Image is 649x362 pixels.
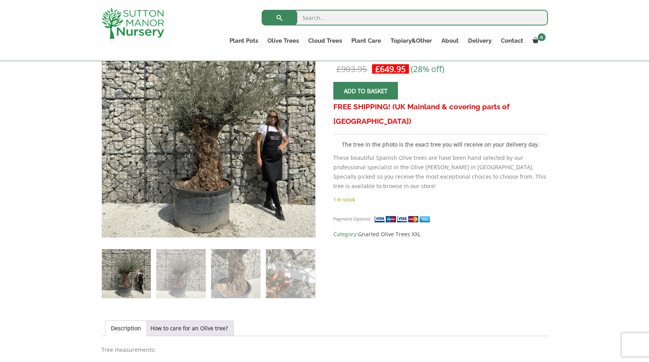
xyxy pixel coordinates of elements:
a: Description [111,321,141,336]
a: Contact [496,35,528,46]
img: Gnarled Olive Tree XXL (Ancient) J507 - Image 2 [156,249,205,298]
a: Topiary&Other [386,35,437,46]
a: Olive Trees [263,35,304,46]
bdi: 903.95 [336,63,367,74]
img: logo [101,8,164,39]
span: (28% off) [411,63,444,74]
h3: FREE SHIPPING! (UK Mainland & covering parts of [GEOGRAPHIC_DATA]) [333,100,548,129]
button: Add to basket [333,82,398,100]
img: payment supported [374,215,433,223]
p: These beautiful Spanish Olive trees are have been hand selected by our professional specialist in... [333,153,548,191]
a: Cloud Trees [304,35,347,46]
a: How to care for an Olive tree? [150,321,228,336]
img: Gnarled Olive Tree XXL (Ancient) J507 - Image 4 [266,249,315,298]
span: £ [336,63,341,74]
a: About [437,35,463,46]
a: Plant Care [347,35,386,46]
img: Gnarled Olive Tree XXL (Ancient) J507 [102,249,151,298]
p: Tree measurements: [101,345,548,355]
strong: The tree in the photo is the exact tree you will receive on your delivery day. [342,141,539,148]
p: 1 in stock [333,195,548,204]
a: Delivery [463,35,496,46]
bdi: 649.95 [375,63,406,74]
span: 0 [538,33,546,41]
span: Category: [333,230,548,239]
a: 0 [528,35,548,46]
a: Gnarled Olive Trees XXL [358,230,421,238]
span: £ [375,63,380,74]
img: Gnarled Olive Tree XXL (Ancient) J507 - Image 3 [211,249,260,298]
input: Search... [262,10,548,25]
a: Plant Pots [225,35,263,46]
small: Payment Options: [333,216,371,222]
